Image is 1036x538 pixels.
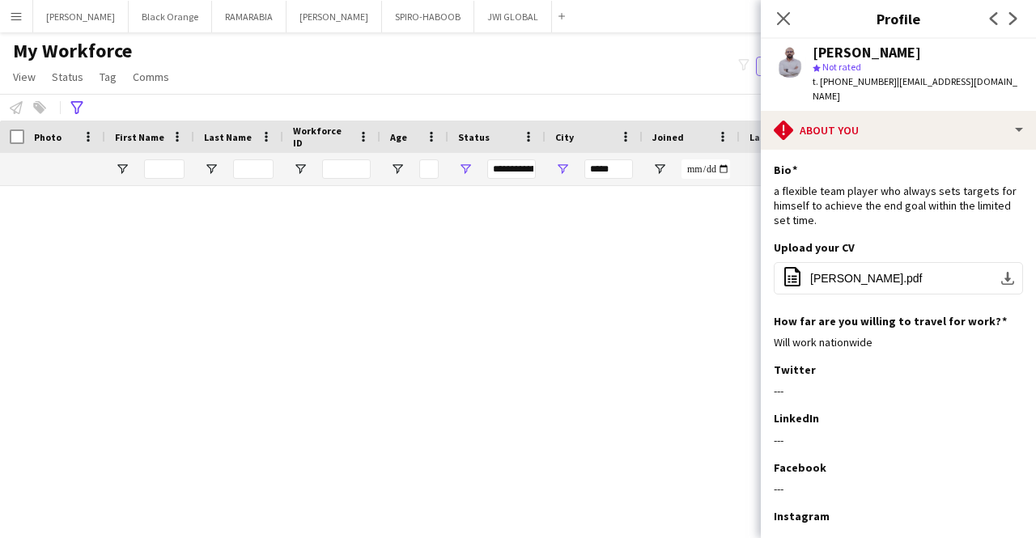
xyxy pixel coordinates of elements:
[774,184,1023,228] div: a flexible team player who always sets targets for himself to achieve the end goal within the lim...
[45,66,90,87] a: Status
[115,131,164,143] span: First Name
[652,131,684,143] span: Joined
[6,66,42,87] a: View
[810,272,923,285] span: [PERSON_NAME].pdf
[212,1,287,32] button: RAMARABIA
[774,383,1023,398] div: ---
[287,1,382,32] button: [PERSON_NAME]
[126,66,176,87] a: Comms
[774,411,819,426] h3: LinkedIn
[129,1,212,32] button: Black Orange
[774,509,830,523] h3: Instagram
[382,1,474,32] button: SPIRO-HABOOB
[681,159,730,179] input: Joined Filter Input
[419,159,439,179] input: Age Filter Input
[390,162,405,176] button: Open Filter Menu
[34,131,62,143] span: Photo
[204,131,252,143] span: Last Name
[774,362,816,377] h3: Twitter
[293,162,308,176] button: Open Filter Menu
[33,1,129,32] button: [PERSON_NAME]
[774,460,826,475] h3: Facebook
[133,70,169,84] span: Comms
[822,61,861,73] span: Not rated
[67,98,87,117] app-action-btn: Advanced filters
[652,162,667,176] button: Open Filter Menu
[584,159,633,179] input: City Filter Input
[774,433,1023,447] div: ---
[555,162,570,176] button: Open Filter Menu
[100,70,117,84] span: Tag
[322,159,371,179] input: Workforce ID Filter Input
[555,131,574,143] span: City
[115,162,129,176] button: Open Filter Menu
[749,131,786,143] span: Last job
[204,162,219,176] button: Open Filter Menu
[813,45,921,60] div: [PERSON_NAME]
[774,314,1007,328] h3: How far are you willing to travel for work?
[390,131,407,143] span: Age
[93,66,123,87] a: Tag
[761,111,1036,150] div: About you
[233,159,274,179] input: Last Name Filter Input
[13,39,132,63] span: My Workforce
[458,131,490,143] span: Status
[144,159,185,179] input: First Name Filter Input
[774,481,1023,496] div: ---
[813,75,897,87] span: t. [PHONE_NUMBER]
[293,125,351,149] span: Workforce ID
[774,240,855,255] h3: Upload your CV
[774,163,797,177] h3: Bio
[774,335,1023,349] div: Will work nationwide
[774,262,1023,294] button: [PERSON_NAME].pdf
[458,162,473,176] button: Open Filter Menu
[13,70,36,84] span: View
[761,8,1036,29] h3: Profile
[474,1,552,32] button: JWI GLOBAL
[813,75,1017,102] span: | [EMAIL_ADDRESS][DOMAIN_NAME]
[756,57,837,76] button: Everyone6,004
[52,70,83,84] span: Status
